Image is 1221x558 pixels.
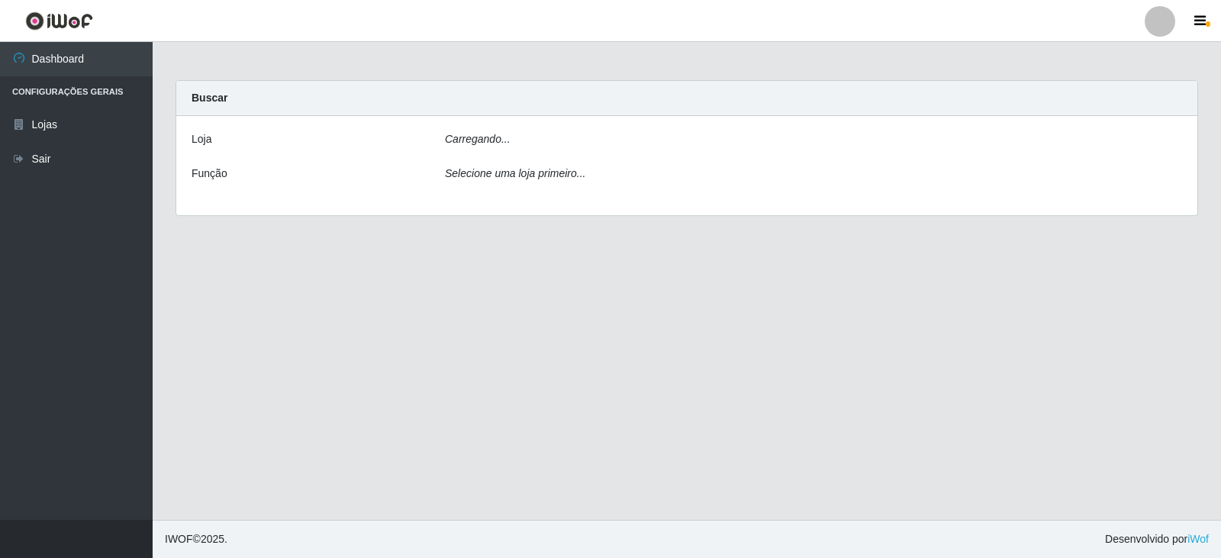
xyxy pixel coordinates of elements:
[165,531,227,547] span: © 2025 .
[445,167,585,179] i: Selecione uma loja primeiro...
[192,131,211,147] label: Loja
[1187,533,1209,545] a: iWof
[25,11,93,31] img: CoreUI Logo
[1105,531,1209,547] span: Desenvolvido por
[192,92,227,104] strong: Buscar
[192,166,227,182] label: Função
[165,533,193,545] span: IWOF
[445,133,511,145] i: Carregando...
